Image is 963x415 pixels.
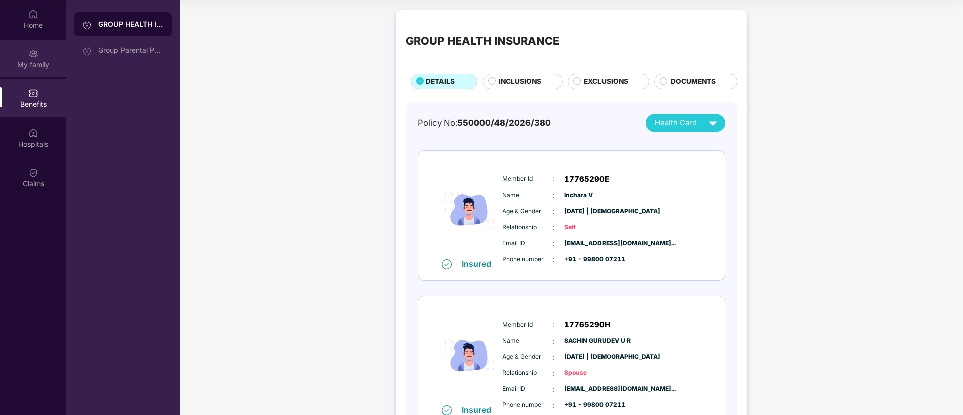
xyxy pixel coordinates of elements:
[564,255,615,264] span: +91 - 99800 07211
[418,116,551,129] div: Policy No:
[552,173,554,184] span: :
[28,168,38,178] img: svg+xml;base64,PHN2ZyBpZD0iQ2xhaW0iIHhtbG5zPSJodHRwOi8vd3d3LnczLm9yZy8yMDAwL3N2ZyIgd2lkdGg9IjIwIi...
[426,76,455,87] span: DETAILS
[502,336,552,346] span: Name
[499,76,541,87] span: INCLUSIONS
[502,400,552,410] span: Phone number
[28,88,38,98] img: svg+xml;base64,PHN2ZyBpZD0iQmVuZWZpdHMiIHhtbG5zPSJodHRwOi8vd3d3LnczLm9yZy8yMDAwL3N2ZyIgd2lkdGg9Ij...
[655,117,697,129] span: Health Card
[552,368,554,379] span: :
[502,191,552,200] span: Name
[552,206,554,217] span: :
[671,76,716,87] span: DOCUMENTS
[552,336,554,347] span: :
[502,239,552,248] span: Email ID
[552,254,554,265] span: :
[564,173,609,185] span: 17765290E
[28,128,38,138] img: svg+xml;base64,PHN2ZyBpZD0iSG9zcGl0YWxzIiB4bWxucz0iaHR0cDovL3d3dy53My5vcmcvMjAwMC9zdmciIHdpZHRoPS...
[406,32,559,49] div: GROUP HEALTH INSURANCE
[552,190,554,201] span: :
[502,368,552,378] span: Relationship
[98,46,164,54] div: Group Parental Policy
[442,259,452,269] img: svg+xml;base64,PHN2ZyB4bWxucz0iaHR0cDovL3d3dy53My5vcmcvMjAwMC9zdmciIHdpZHRoPSIxNiIgaGVpZ2h0PSIxNi...
[82,46,92,56] img: svg+xml;base64,PHN2ZyB3aWR0aD0iMjAiIGhlaWdodD0iMjAiIHZpZXdCb3g9IjAgMCAyMCAyMCIgZmlsbD0ibm9uZSIgeG...
[98,19,164,29] div: GROUP HEALTH INSURANCE
[552,352,554,363] span: :
[552,384,554,395] span: :
[564,384,615,394] span: [EMAIL_ADDRESS][DOMAIN_NAME]...
[564,191,615,200] span: Inchara V
[646,114,725,132] button: Health Card
[502,384,552,394] span: Email ID
[502,207,552,216] span: Age & Gender
[552,319,554,330] span: :
[704,114,722,132] img: svg+xml;base64,PHN2ZyB4bWxucz0iaHR0cDovL3d3dy53My5vcmcvMjAwMC9zdmciIHZpZXdCb3g9IjAgMCAyNCAyNCIgd2...
[457,118,551,128] span: 550000/48/2026/380
[564,352,615,362] span: [DATE] | [DEMOGRAPHIC_DATA]
[502,174,552,184] span: Member Id
[439,161,500,259] img: icon
[564,319,610,331] span: 17765290H
[502,320,552,330] span: Member Id
[552,400,554,411] span: :
[564,239,615,248] span: [EMAIL_ADDRESS][DOMAIN_NAME]...
[439,307,500,404] img: icon
[502,223,552,232] span: Relationship
[564,223,615,232] span: Self
[502,255,552,264] span: Phone number
[82,20,92,30] img: svg+xml;base64,PHN2ZyB3aWR0aD0iMjAiIGhlaWdodD0iMjAiIHZpZXdCb3g9IjAgMCAyMCAyMCIgZmlsbD0ibm9uZSIgeG...
[564,400,615,410] span: +91 - 99800 07211
[28,9,38,19] img: svg+xml;base64,PHN2ZyBpZD0iSG9tZSIgeG1sbnM9Imh0dHA6Ly93d3cudzMub3JnLzIwMDAvc3ZnIiB3aWR0aD0iMjAiIG...
[462,259,497,269] div: Insured
[462,405,497,415] div: Insured
[564,368,615,378] span: Spouse
[552,222,554,233] span: :
[564,336,615,346] span: SACHIN GURUDEV U R
[502,352,552,362] span: Age & Gender
[584,76,628,87] span: EXCLUSIONS
[564,207,615,216] span: [DATE] | [DEMOGRAPHIC_DATA]
[552,238,554,249] span: :
[28,49,38,59] img: svg+xml;base64,PHN2ZyB3aWR0aD0iMjAiIGhlaWdodD0iMjAiIHZpZXdCb3g9IjAgMCAyMCAyMCIgZmlsbD0ibm9uZSIgeG...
